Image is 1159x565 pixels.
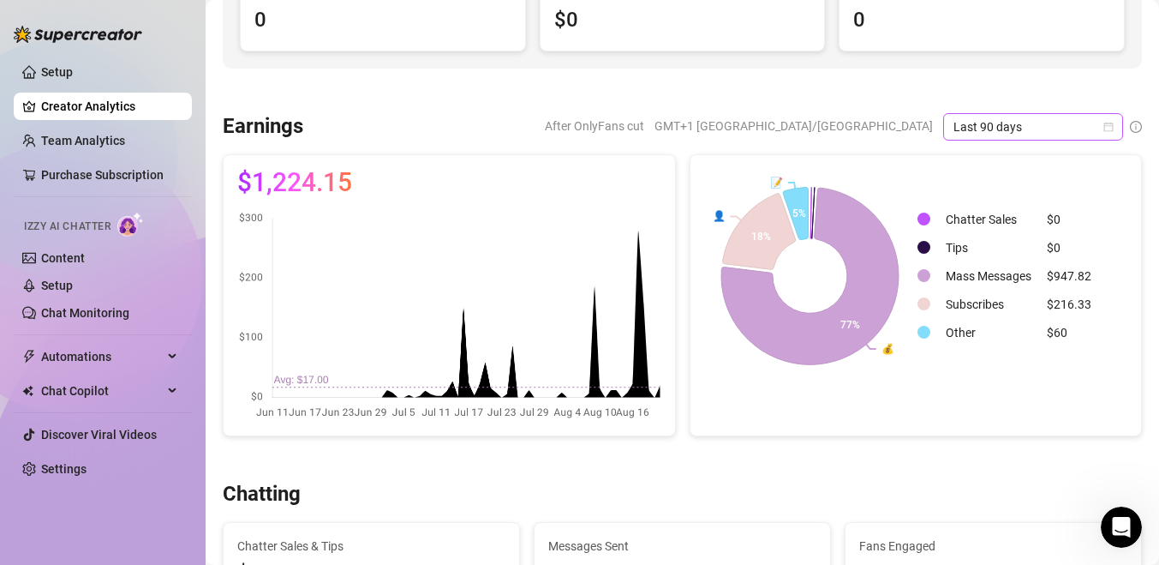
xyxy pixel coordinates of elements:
div: $0 [554,4,811,37]
a: Discover Viral Videos [41,428,157,442]
span: Chat Copilot [41,377,163,405]
img: Chat Copilot [22,385,33,397]
span: Automations [41,343,163,370]
div: 0 [254,4,511,37]
iframe: Intercom live chat [1101,507,1142,548]
h3: Earnings [223,113,303,141]
span: Last 90 days [953,114,1113,140]
span: Izzy AI Chatter [24,219,111,235]
span: calendar [1103,122,1114,132]
span: 12 articles [17,387,80,405]
span: thunderbolt [22,350,36,364]
a: Purchase Subscription [41,168,164,182]
h3: Chatting [223,481,301,508]
div: Close [301,7,332,38]
div: Search for helpSearch for help [11,45,332,78]
text: 👤 [712,209,725,222]
button: Help [171,407,257,476]
div: $216.33 [1047,295,1091,314]
span: 3 articles [17,280,73,298]
a: Chat Monitoring [41,306,129,320]
a: Setup [41,279,73,292]
div: $0 [1047,210,1091,229]
td: Tips [939,234,1038,261]
span: Chatter Sales & Tips [237,537,505,556]
text: 📝 [770,176,783,189]
span: After OnlyFans cut [545,113,644,139]
div: $947.82 [1047,267,1091,286]
div: $0 [1047,238,1091,257]
span: Messages [99,450,158,462]
span: $1,224.15 [237,169,352,196]
a: Content [41,251,85,265]
div: $60 [1047,323,1091,342]
a: Settings [41,462,87,476]
span: Home [25,450,60,462]
a: Creator Analytics [41,93,178,120]
img: AI Chatter [117,212,144,237]
td: Mass Messages [939,262,1038,289]
p: Izzy - AI Chatter [17,237,305,255]
p: CRM, Chatting and Management Tools [17,326,305,344]
button: News [257,407,343,476]
img: logo-BBDzfeDw.svg [14,26,142,43]
h1: Help [150,8,196,37]
input: Search for help [11,45,332,78]
span: News [284,450,316,462]
span: Messages Sent [548,537,816,556]
p: Getting Started [17,149,305,167]
span: info-circle [1130,121,1142,133]
p: Learn about the Supercreator platform and its features [17,347,305,383]
td: Subscribes [939,291,1038,317]
a: Setup [41,65,73,79]
td: Chatter Sales [939,206,1038,232]
p: Learn about our AI Chatter - Izzy [17,259,305,277]
a: Team Analytics [41,134,125,147]
span: Fans Engaged [859,537,1127,556]
div: 0 [853,4,1110,37]
span: Help [199,450,230,462]
p: Onboarding to Supercreator [17,171,305,189]
span: GMT+1 [GEOGRAPHIC_DATA]/[GEOGRAPHIC_DATA] [654,113,933,139]
h2: 5 collections [17,100,326,121]
span: 5 articles [17,192,73,210]
text: 💰 [881,342,893,355]
button: Messages [86,407,171,476]
td: Other [939,319,1038,346]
